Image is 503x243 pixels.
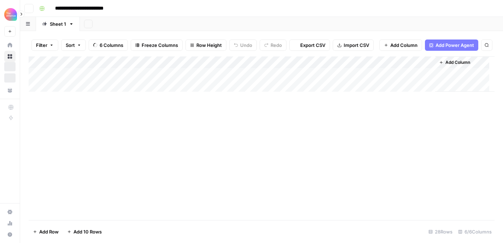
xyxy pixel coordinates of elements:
[271,42,282,49] span: Redo
[260,40,286,51] button: Redo
[300,42,325,49] span: Export CSV
[31,40,58,51] button: Filter
[142,42,178,49] span: Freeze Columns
[39,228,59,235] span: Add Row
[229,40,257,51] button: Undo
[379,40,422,51] button: Add Column
[131,40,183,51] button: Freeze Columns
[50,20,66,28] div: Sheet 1
[66,42,75,49] span: Sort
[436,42,474,49] span: Add Power Agent
[455,226,495,237] div: 6/6 Columns
[445,59,470,66] span: Add Column
[89,40,128,51] button: 6 Columns
[4,51,16,62] a: Browse
[36,42,47,49] span: Filter
[61,40,86,51] button: Sort
[240,42,252,49] span: Undo
[4,40,16,51] a: Home
[73,228,102,235] span: Add 10 Rows
[4,206,16,218] a: Settings
[36,17,80,31] a: Sheet 1
[185,40,226,51] button: Row Height
[425,40,478,51] button: Add Power Agent
[390,42,418,49] span: Add Column
[4,8,17,21] img: Alliance Logo
[333,40,374,51] button: Import CSV
[4,85,16,96] a: Your Data
[426,226,455,237] div: 28 Rows
[289,40,330,51] button: Export CSV
[196,42,222,49] span: Row Height
[4,229,16,240] button: Help + Support
[344,42,369,49] span: Import CSV
[29,226,63,237] button: Add Row
[4,218,16,229] a: Usage
[4,6,16,23] button: Workspace: Alliance
[63,226,106,237] button: Add 10 Rows
[436,58,473,67] button: Add Column
[100,42,123,49] span: 6 Columns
